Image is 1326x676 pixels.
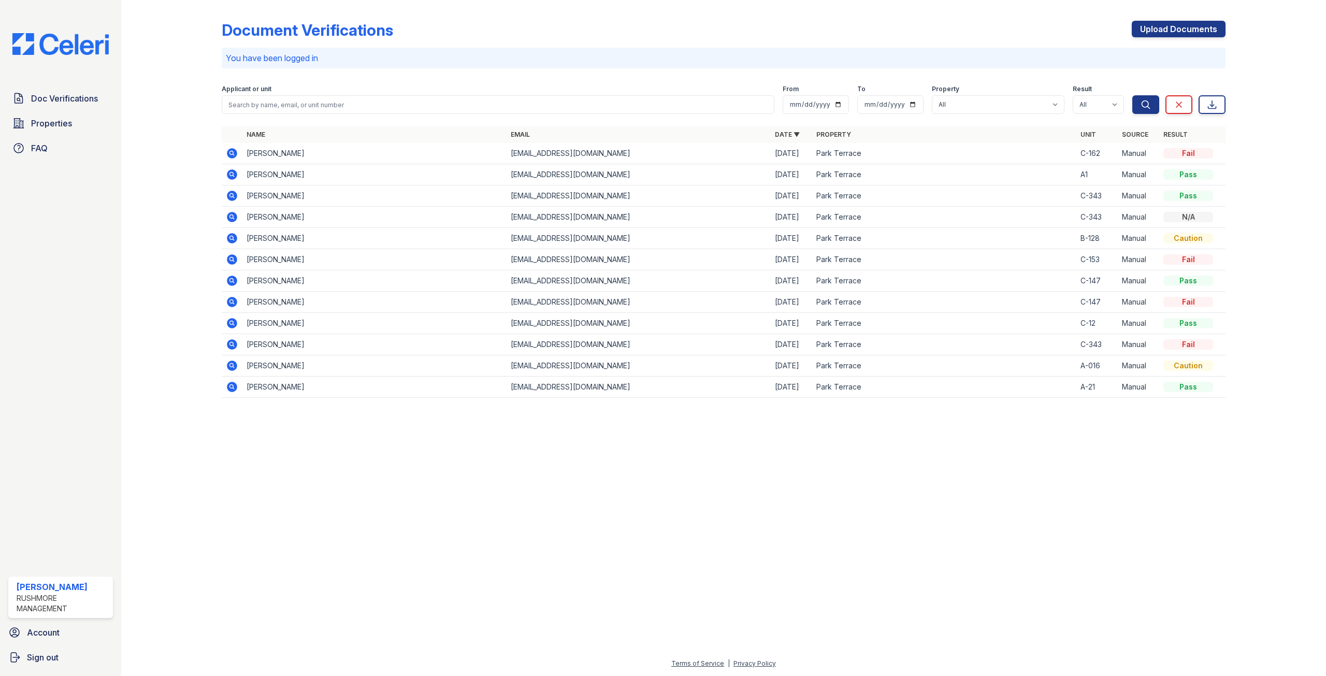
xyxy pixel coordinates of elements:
[507,249,771,270] td: [EMAIL_ADDRESS][DOMAIN_NAME]
[771,228,812,249] td: [DATE]
[507,164,771,185] td: [EMAIL_ADDRESS][DOMAIN_NAME]
[1163,191,1213,201] div: Pass
[1076,292,1118,313] td: C-147
[507,313,771,334] td: [EMAIL_ADDRESS][DOMAIN_NAME]
[1076,249,1118,270] td: C-153
[771,270,812,292] td: [DATE]
[812,334,1076,355] td: Park Terrace
[771,292,812,313] td: [DATE]
[1163,233,1213,243] div: Caution
[507,143,771,164] td: [EMAIL_ADDRESS][DOMAIN_NAME]
[733,659,776,667] a: Privacy Policy
[1076,334,1118,355] td: C-343
[1118,185,1159,207] td: Manual
[1118,292,1159,313] td: Manual
[771,164,812,185] td: [DATE]
[771,355,812,377] td: [DATE]
[27,651,59,664] span: Sign out
[242,270,507,292] td: [PERSON_NAME]
[31,142,48,154] span: FAQ
[771,334,812,355] td: [DATE]
[1076,207,1118,228] td: C-343
[242,228,507,249] td: [PERSON_NAME]
[507,377,771,398] td: [EMAIL_ADDRESS][DOMAIN_NAME]
[1163,318,1213,328] div: Pass
[1163,169,1213,180] div: Pass
[242,249,507,270] td: [PERSON_NAME]
[1163,131,1188,138] a: Result
[507,228,771,249] td: [EMAIL_ADDRESS][DOMAIN_NAME]
[771,377,812,398] td: [DATE]
[8,88,113,109] a: Doc Verifications
[1132,21,1226,37] a: Upload Documents
[1076,164,1118,185] td: A1
[775,131,800,138] a: Date ▼
[511,131,530,138] a: Email
[242,292,507,313] td: [PERSON_NAME]
[247,131,265,138] a: Name
[671,659,724,667] a: Terms of Service
[812,270,1076,292] td: Park Terrace
[4,622,117,643] a: Account
[1076,143,1118,164] td: C-162
[812,377,1076,398] td: Park Terrace
[771,207,812,228] td: [DATE]
[1118,334,1159,355] td: Manual
[1163,212,1213,222] div: N/A
[1118,164,1159,185] td: Manual
[507,270,771,292] td: [EMAIL_ADDRESS][DOMAIN_NAME]
[507,334,771,355] td: [EMAIL_ADDRESS][DOMAIN_NAME]
[1163,254,1213,265] div: Fail
[1163,361,1213,371] div: Caution
[242,207,507,228] td: [PERSON_NAME]
[242,313,507,334] td: [PERSON_NAME]
[812,355,1076,377] td: Park Terrace
[222,85,271,93] label: Applicant or unit
[771,143,812,164] td: [DATE]
[17,593,109,614] div: Rushmore Management
[1076,228,1118,249] td: B-128
[8,138,113,159] a: FAQ
[1118,270,1159,292] td: Manual
[812,207,1076,228] td: Park Terrace
[31,92,98,105] span: Doc Verifications
[4,647,117,668] button: Sign out
[1163,339,1213,350] div: Fail
[932,85,959,93] label: Property
[27,626,60,639] span: Account
[1076,313,1118,334] td: C-12
[1118,228,1159,249] td: Manual
[4,33,117,55] img: CE_Logo_Blue-a8612792a0a2168367f1c8372b55b34899dd931a85d93a1a3d3e32e68fde9ad4.png
[728,659,730,667] div: |
[812,164,1076,185] td: Park Terrace
[812,143,1076,164] td: Park Terrace
[17,581,109,593] div: [PERSON_NAME]
[812,292,1076,313] td: Park Terrace
[222,21,393,39] div: Document Verifications
[771,185,812,207] td: [DATE]
[1163,382,1213,392] div: Pass
[1073,85,1092,93] label: Result
[242,355,507,377] td: [PERSON_NAME]
[1163,276,1213,286] div: Pass
[1122,131,1148,138] a: Source
[1118,143,1159,164] td: Manual
[242,334,507,355] td: [PERSON_NAME]
[816,131,851,138] a: Property
[812,228,1076,249] td: Park Terrace
[1076,270,1118,292] td: C-147
[1076,355,1118,377] td: A-016
[31,117,72,130] span: Properties
[242,143,507,164] td: [PERSON_NAME]
[1163,297,1213,307] div: Fail
[1118,207,1159,228] td: Manual
[507,207,771,228] td: [EMAIL_ADDRESS][DOMAIN_NAME]
[242,164,507,185] td: [PERSON_NAME]
[1118,355,1159,377] td: Manual
[1076,377,1118,398] td: A-21
[771,249,812,270] td: [DATE]
[1076,185,1118,207] td: C-343
[507,355,771,377] td: [EMAIL_ADDRESS][DOMAIN_NAME]
[783,85,799,93] label: From
[226,52,1222,64] p: You have been logged in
